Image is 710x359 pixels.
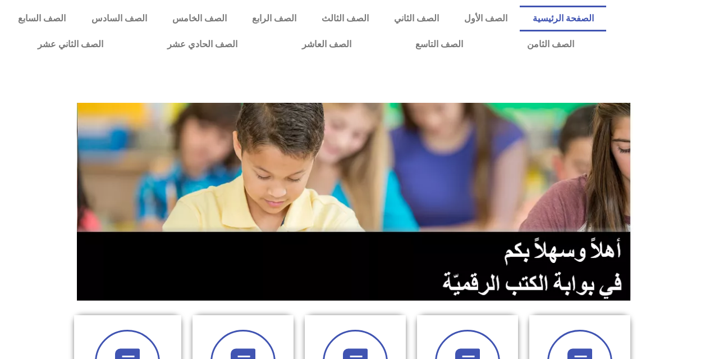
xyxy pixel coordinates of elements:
[451,6,520,31] a: الصف الأول
[309,6,381,31] a: الصف الثالث
[159,6,239,31] a: الصف الخامس
[6,6,79,31] a: الصف السابع
[495,31,606,57] a: الصف الثامن
[239,6,309,31] a: الصف الرابع
[270,31,383,57] a: الصف العاشر
[383,31,495,57] a: الصف التاسع
[520,6,606,31] a: الصفحة الرئيسية
[135,31,269,57] a: الصف الحادي عشر
[79,6,159,31] a: الصف السادس
[6,31,135,57] a: الصف الثاني عشر
[381,6,451,31] a: الصف الثاني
